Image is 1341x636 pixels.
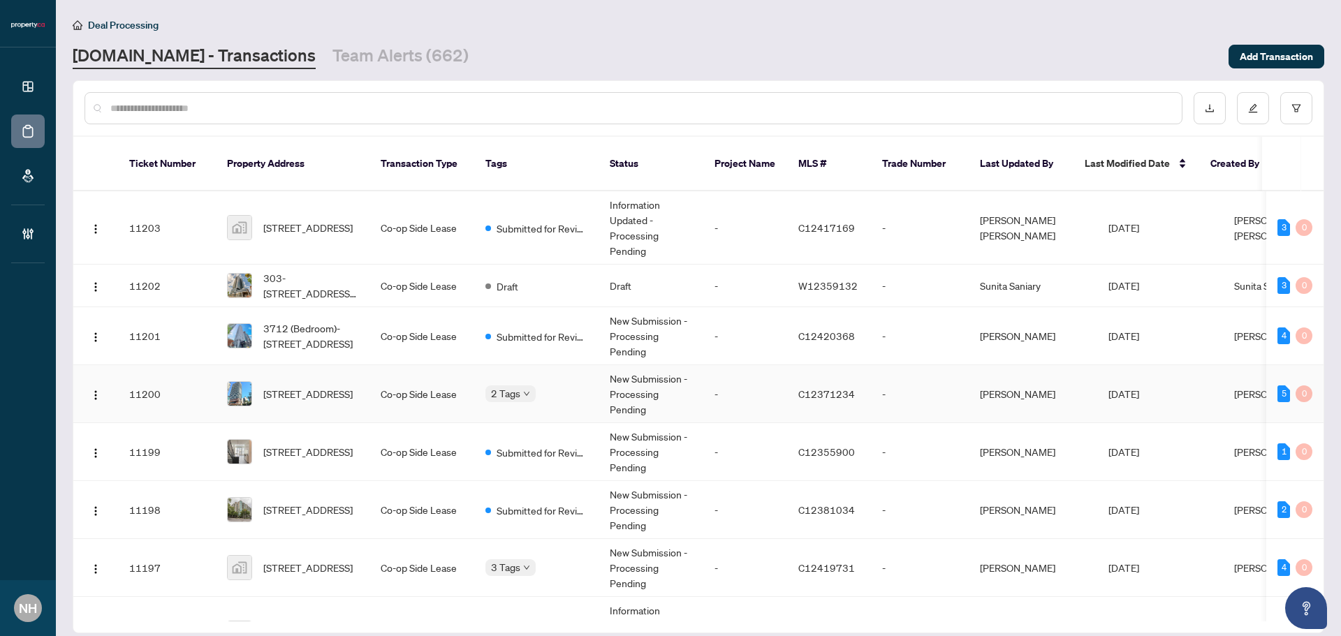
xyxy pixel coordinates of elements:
[90,332,101,343] img: Logo
[1108,503,1139,516] span: [DATE]
[88,19,159,31] span: Deal Processing
[969,307,1097,365] td: [PERSON_NAME]
[703,481,787,539] td: -
[1194,92,1226,124] button: download
[798,279,858,292] span: W12359132
[85,498,107,521] button: Logo
[497,279,518,294] span: Draft
[798,561,855,574] span: C12419731
[969,539,1097,597] td: [PERSON_NAME]
[1234,445,1310,458] span: [PERSON_NAME]
[798,387,855,400] span: C12371234
[1108,330,1139,342] span: [DATE]
[871,365,969,423] td: -
[703,365,787,423] td: -
[90,563,101,575] img: Logo
[11,21,45,29] img: logo
[1108,445,1139,458] span: [DATE]
[118,307,216,365] td: 11201
[1234,561,1310,574] span: [PERSON_NAME]
[703,307,787,365] td: -
[1296,385,1312,402] div: 0
[263,560,353,575] span: [STREET_ADDRESS]
[85,274,107,297] button: Logo
[969,265,1097,307] td: Sunita Saniary
[871,481,969,539] td: -
[19,598,37,618] span: NH
[1296,443,1312,460] div: 0
[599,191,703,265] td: Information Updated - Processing Pending
[118,481,216,539] td: 11198
[1277,559,1290,576] div: 4
[118,423,216,481] td: 11199
[1237,92,1269,124] button: edit
[871,307,969,365] td: -
[118,191,216,265] td: 11203
[1291,103,1301,113] span: filter
[1229,45,1324,68] button: Add Transaction
[969,481,1097,539] td: [PERSON_NAME]
[599,137,703,191] th: Status
[497,503,587,518] span: Submitted for Review
[491,385,520,401] span: 2 Tags
[228,556,251,579] img: thumbnail-img
[1108,387,1139,400] span: [DATE]
[228,440,251,464] img: thumbnail-img
[369,307,474,365] td: Co-op Side Lease
[1108,221,1139,234] span: [DATE]
[369,265,474,307] td: Co-op Side Lease
[599,539,703,597] td: New Submission - Processing Pending
[599,481,703,539] td: New Submission - Processing Pending
[1277,327,1290,344] div: 4
[85,216,107,239] button: Logo
[1234,387,1310,400] span: [PERSON_NAME]
[369,191,474,265] td: Co-op Side Lease
[969,191,1097,265] td: [PERSON_NAME] [PERSON_NAME]
[85,383,107,405] button: Logo
[1248,103,1258,113] span: edit
[1296,219,1312,236] div: 0
[1108,561,1139,574] span: [DATE]
[798,330,855,342] span: C12420368
[1277,219,1290,236] div: 3
[369,137,474,191] th: Transaction Type
[871,423,969,481] td: -
[871,539,969,597] td: -
[1280,92,1312,124] button: filter
[85,325,107,347] button: Logo
[1277,385,1290,402] div: 5
[263,444,353,459] span: [STREET_ADDRESS]
[703,137,787,191] th: Project Name
[263,270,358,301] span: 303-[STREET_ADDRESS][PERSON_NAME]
[228,216,251,239] img: thumbnail-img
[599,307,703,365] td: New Submission - Processing Pending
[1277,501,1290,518] div: 2
[118,265,216,307] td: 11202
[1240,45,1313,68] span: Add Transaction
[332,44,469,69] a: Team Alerts (662)
[703,539,787,597] td: -
[73,20,82,30] span: home
[1234,214,1310,242] span: [PERSON_NAME] [PERSON_NAME]
[263,502,353,517] span: [STREET_ADDRESS]
[263,386,353,401] span: [STREET_ADDRESS]
[90,281,101,293] img: Logo
[1277,277,1290,294] div: 3
[369,481,474,539] td: Co-op Side Lease
[85,441,107,463] button: Logo
[90,448,101,459] img: Logo
[73,44,316,69] a: [DOMAIN_NAME] - Transactions
[118,137,216,191] th: Ticket Number
[497,329,587,344] span: Submitted for Review
[228,274,251,297] img: thumbnail-img
[787,137,871,191] th: MLS #
[599,365,703,423] td: New Submission - Processing Pending
[85,556,107,579] button: Logo
[263,320,358,351] span: 3712 (Bedroom)-[STREET_ADDRESS]
[523,390,530,397] span: down
[369,539,474,597] td: Co-op Side Lease
[228,498,251,522] img: thumbnail-img
[969,423,1097,481] td: [PERSON_NAME]
[369,423,474,481] td: Co-op Side Lease
[1296,327,1312,344] div: 0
